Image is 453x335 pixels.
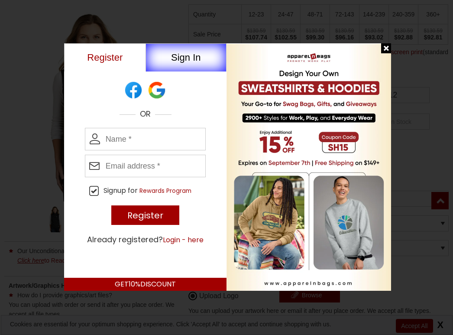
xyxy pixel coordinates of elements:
[129,279,140,289] span: 10%
[226,44,391,291] img: Splash Register Image
[139,187,191,195] button: SignUp For Reward Program
[85,155,206,177] input: Enter Email
[64,43,146,72] button: Register
[111,205,180,225] input: Register
[64,278,226,291] div: GET DISCOUNT
[147,80,167,100] img: Register with Google
[85,128,206,150] input: Enter Name
[64,234,226,245] p: Already Registered?
[147,80,168,100] div: Login with Facebook
[146,43,227,72] button: Sign In
[123,80,144,100] div: Login with Facebook
[64,109,226,119] p: OR
[163,234,204,245] button: Login Here
[123,80,143,100] img: Register with Facebook
[64,186,217,196] label: SignUp For Reward Program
